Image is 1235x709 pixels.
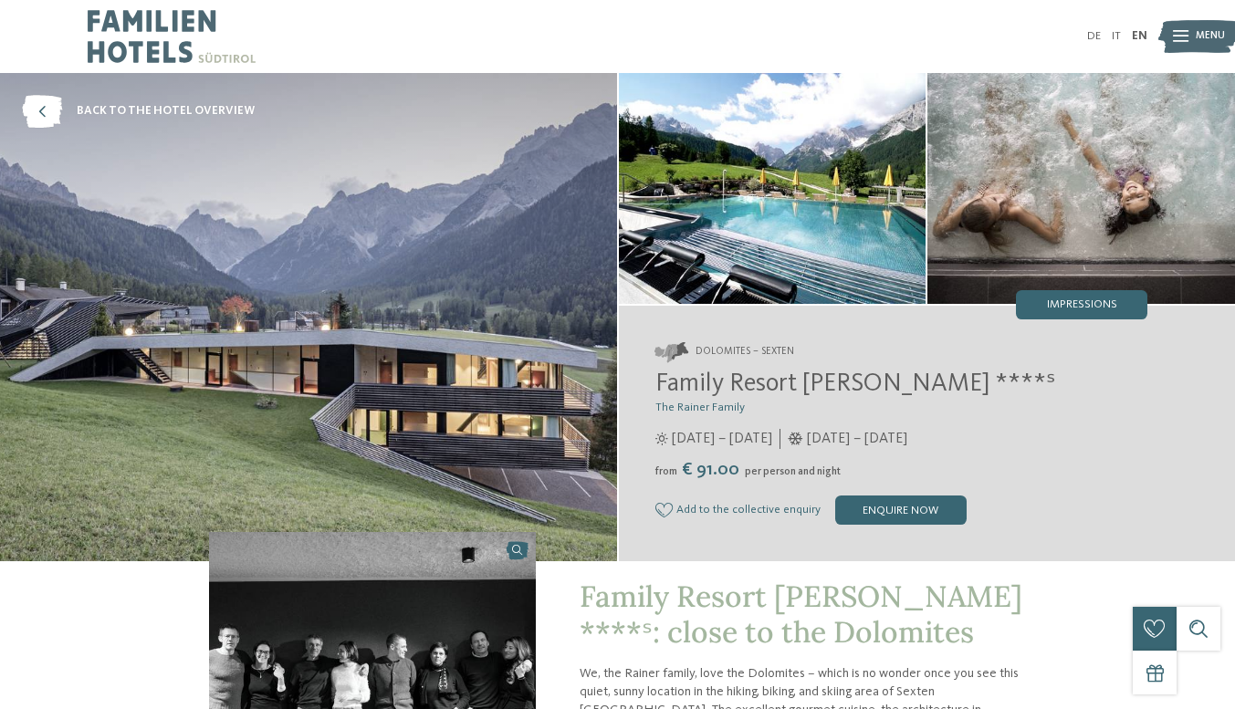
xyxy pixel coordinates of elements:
i: Opening times in summer [655,433,668,445]
a: DE [1087,30,1101,42]
span: [DATE] – [DATE] [672,429,772,449]
span: Menu [1196,29,1225,44]
span: from [655,466,677,477]
span: Impressions [1047,299,1117,311]
span: per person and night [745,466,841,477]
span: € 91.00 [679,461,743,479]
div: enquire now [835,495,967,525]
img: Our family hotel in Sexten, your holiday home in the Dolomiten [619,73,926,304]
span: [DATE] – [DATE] [807,429,907,449]
a: EN [1132,30,1147,42]
a: IT [1112,30,1121,42]
span: Family Resort [PERSON_NAME] ****ˢ: close to the Dolomites [580,578,1022,650]
span: Add to the collective enquiry [676,504,821,516]
span: Dolomites – Sexten [696,345,794,360]
a: back to the hotel overview [22,95,255,128]
span: Family Resort [PERSON_NAME] ****ˢ [655,371,1055,397]
i: Opening times in winter [788,433,803,445]
span: back to the hotel overview [77,103,255,120]
img: Our family hotel in Sexten, your holiday home in the Dolomiten [927,73,1235,304]
span: The Rainer Family [655,401,745,413]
